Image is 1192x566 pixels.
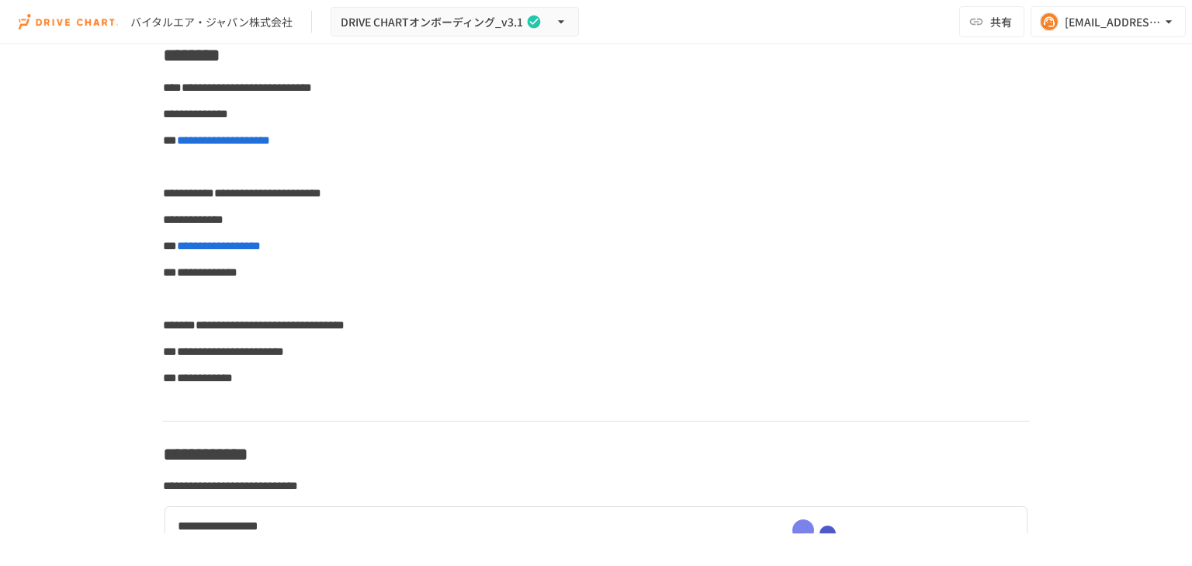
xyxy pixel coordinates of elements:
[1065,12,1161,32] div: [EMAIL_ADDRESS][DOMAIN_NAME]
[959,6,1024,37] button: 共有
[990,13,1012,30] span: 共有
[331,7,579,37] button: DRIVE CHARTオンボーディング_v3.1
[1031,6,1186,37] button: [EMAIL_ADDRESS][DOMAIN_NAME]
[19,9,118,34] img: i9VDDS9JuLRLX3JIUyK59LcYp6Y9cayLPHs4hOxMB9W
[130,14,293,30] div: バイタルエア・ジャパン株式会社
[341,12,523,32] span: DRIVE CHARTオンボーディング_v3.1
